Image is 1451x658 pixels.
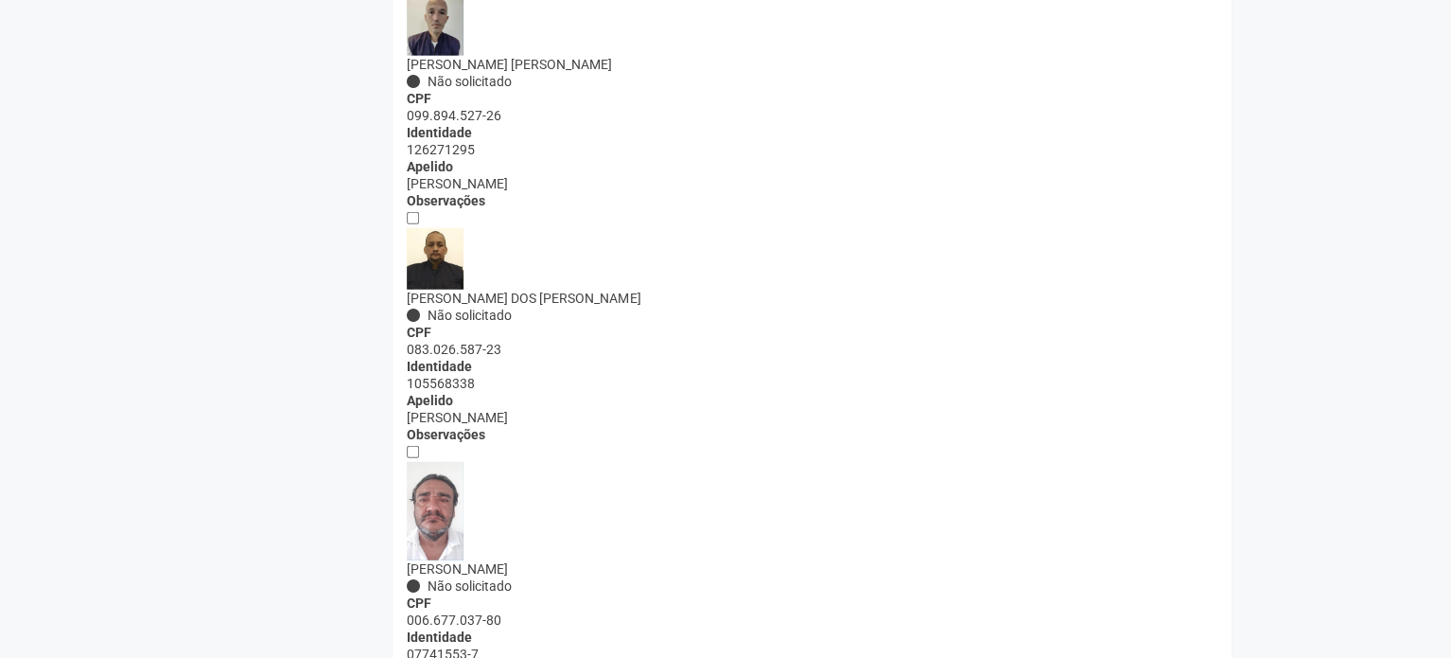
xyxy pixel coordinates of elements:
[428,578,512,594] span: Não solicitado
[407,409,1217,426] div: [PERSON_NAME]
[407,91,431,106] strong: CPF
[407,341,1217,358] div: 083.026.587-23
[407,141,1217,158] div: 126271295
[407,125,472,140] strong: Identidade
[407,193,485,208] strong: Observações
[407,462,463,560] img: user.jpg
[407,393,453,408] strong: Apelido
[407,159,453,174] strong: Apelido
[428,74,512,89] span: Não solicitado
[407,612,1217,629] div: 006.677.037-80
[407,560,1217,578] div: [PERSON_NAME]
[407,107,1217,124] div: 099.894.527-26
[407,290,1217,307] div: [PERSON_NAME] DOS [PERSON_NAME]
[407,375,1217,392] div: 105568338
[407,325,431,340] strong: CPF
[428,308,512,323] span: Não solicitado
[407,596,431,611] strong: CPF
[407,427,485,442] strong: Observações
[407,630,472,645] strong: Identidade
[407,56,1217,73] div: [PERSON_NAME] [PERSON_NAME]
[407,228,463,290] img: user.jpg
[407,359,472,374] strong: Identidade
[407,175,1217,192] div: [PERSON_NAME]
